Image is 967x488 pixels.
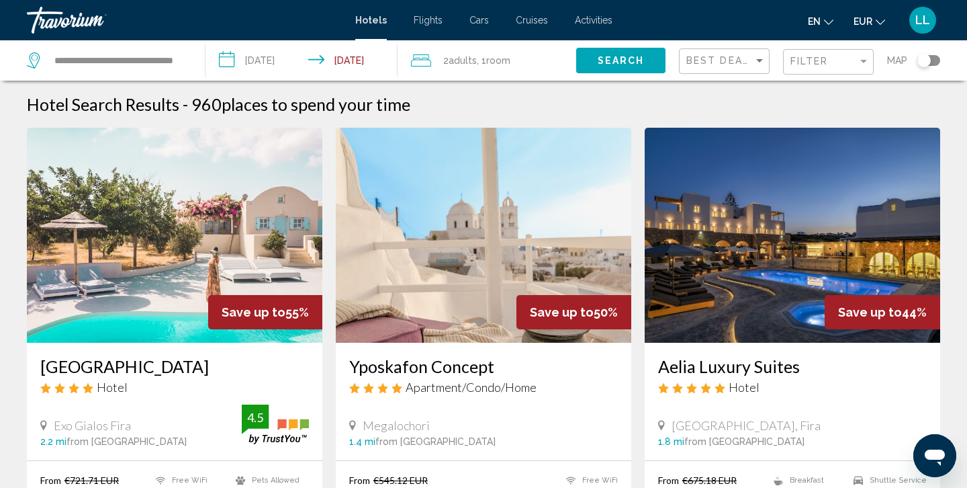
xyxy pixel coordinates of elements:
[229,475,309,486] li: Pets Allowed
[575,15,612,26] a: Activities
[672,418,821,433] span: [GEOGRAPHIC_DATA], Fira
[40,356,309,376] a: [GEOGRAPHIC_DATA]
[349,380,618,395] div: 4 star Apartment
[808,16,821,27] span: en
[477,51,510,70] span: , 1
[355,15,387,26] a: Hotels
[469,15,489,26] a: Cars
[27,94,179,114] h1: Hotel Search Results
[783,48,874,76] button: Filter
[363,418,430,433] span: Megalochori
[658,436,684,447] span: 1.8 mi
[375,436,496,447] span: from [GEOGRAPHIC_DATA]
[825,295,940,329] div: 44%
[336,128,631,343] img: Hotel image
[398,40,576,81] button: Travelers: 2 adults, 0 children
[349,475,370,486] span: From
[27,128,322,343] img: Hotel image
[40,436,66,447] span: 2.2 mi
[598,56,645,67] span: Search
[907,54,940,67] button: Toggle map
[349,436,375,447] span: 1.4 mi
[559,475,618,486] li: Free WiFi
[349,356,618,376] a: Yposkafon Concept
[40,475,61,486] span: From
[658,475,679,486] span: From
[854,16,872,27] span: EUR
[516,295,631,329] div: 50%
[54,418,131,433] span: Exo Gialos Fira
[97,380,128,395] span: Hotel
[66,436,187,447] span: from [GEOGRAPHIC_DATA]
[767,475,847,486] li: Breakfast
[40,380,309,395] div: 4 star Hotel
[191,94,410,114] h2: 960
[414,15,443,26] a: Flights
[686,56,766,67] mat-select: Sort by
[222,94,410,114] span: places to spend your time
[684,436,804,447] span: from [GEOGRAPHIC_DATA]
[27,7,342,34] a: Travorium
[443,51,477,70] span: 2
[854,11,885,31] button: Change currency
[645,128,940,343] img: Hotel image
[208,295,322,329] div: 55%
[516,15,548,26] a: Cruises
[205,40,398,81] button: Check-in date: Sep 15, 2025 Check-out date: Sep 17, 2025
[847,475,927,486] li: Shuttle Service
[658,380,927,395] div: 5 star Hotel
[808,11,833,31] button: Change language
[887,51,907,70] span: Map
[242,405,309,444] img: trustyou-badge.svg
[222,305,285,319] span: Save up to
[686,55,757,66] span: Best Deals
[64,475,119,486] del: €721.71 EUR
[149,475,229,486] li: Free WiFi
[915,13,930,27] span: LL
[406,380,537,395] span: Apartment/Condo/Home
[729,380,759,395] span: Hotel
[576,48,665,73] button: Search
[682,475,737,486] del: €675.18 EUR
[905,6,940,34] button: User Menu
[373,475,428,486] del: €545.12 EUR
[913,434,956,477] iframe: Bouton de lancement de la fenêtre de messagerie
[790,56,829,67] span: Filter
[530,305,594,319] span: Save up to
[183,94,188,114] span: -
[838,305,902,319] span: Save up to
[242,409,269,425] div: 4.5
[486,55,510,66] span: Room
[449,55,477,66] span: Adults
[658,356,927,376] a: Aelia Luxury Suites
